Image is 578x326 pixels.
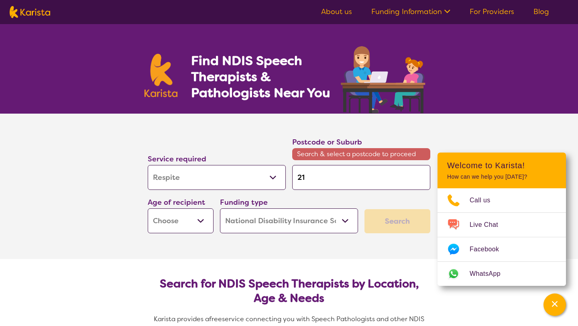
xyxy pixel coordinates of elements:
[470,219,508,231] span: Live Chat
[292,137,362,147] label: Postcode or Suburb
[334,43,433,114] img: speech-therapy
[148,154,206,164] label: Service required
[191,53,340,101] h1: Find NDIS Speech Therapists & Pathologists Near You
[148,198,205,207] label: Age of recipient
[292,148,430,160] span: Search & select a postcode to proceed
[470,243,509,255] span: Facebook
[438,188,566,286] ul: Choose channel
[321,7,352,16] a: About us
[10,6,50,18] img: Karista logo
[438,153,566,286] div: Channel Menu
[470,194,500,206] span: Call us
[292,165,430,190] input: Type
[438,262,566,286] a: Web link opens in a new tab.
[470,268,510,280] span: WhatsApp
[543,293,566,316] button: Channel Menu
[447,161,556,170] h2: Welcome to Karista!
[447,173,556,180] p: How can we help you [DATE]?
[154,315,209,323] span: Karista provides a
[144,54,177,97] img: Karista logo
[470,7,514,16] a: For Providers
[154,277,424,306] h2: Search for NDIS Speech Therapists by Location, Age & Needs
[533,7,549,16] a: Blog
[209,315,222,323] span: free
[371,7,450,16] a: Funding Information
[220,198,268,207] label: Funding type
